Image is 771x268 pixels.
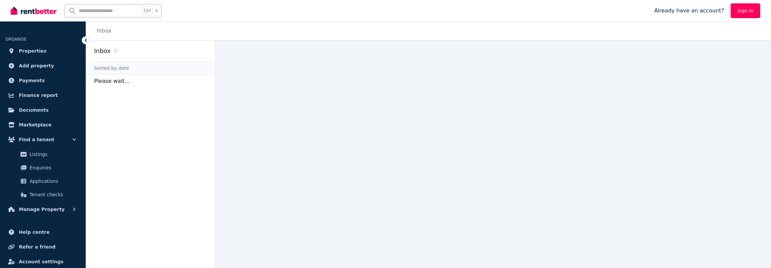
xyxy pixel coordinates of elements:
[142,6,153,15] span: Ctrl
[19,106,49,114] span: Documents
[97,28,112,34] a: Inbox
[30,191,75,199] span: Tenant checks
[30,177,75,185] span: Applications
[5,240,80,254] a: Refer a friend
[19,62,54,70] span: Add property
[19,228,50,236] span: Help centre
[5,103,80,117] a: Documents
[19,205,65,213] span: Manage Property
[654,7,724,15] span: Already have an account?
[5,44,80,58] a: Properties
[19,76,45,85] span: Payments
[8,148,78,161] a: Listings
[19,121,51,129] span: Marketplace
[155,8,158,13] span: k
[5,59,80,72] a: Add property
[5,133,80,146] button: Find a tenant
[19,47,47,55] span: Properties
[5,203,80,216] button: Manage Property
[5,118,80,131] a: Marketplace
[8,188,78,201] a: Tenant checks
[5,37,27,42] span: ORGANISE
[8,161,78,174] a: Enquiries
[30,164,75,172] span: Enquiries
[86,21,120,40] nav: Breadcrumb
[19,258,64,266] span: Account settings
[19,243,55,251] span: Refer a friend
[8,174,78,188] a: Applications
[5,89,80,102] a: Finance report
[86,74,215,88] p: Please wait...
[731,3,760,18] a: Sign In
[94,46,111,56] h2: Inbox
[19,91,58,99] span: Finance report
[86,62,215,74] div: Sorted by date
[5,74,80,87] a: Payments
[19,136,54,144] span: Find a tenant
[11,6,56,16] img: RentBetter
[30,150,75,158] span: Listings
[5,225,80,239] a: Help centre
